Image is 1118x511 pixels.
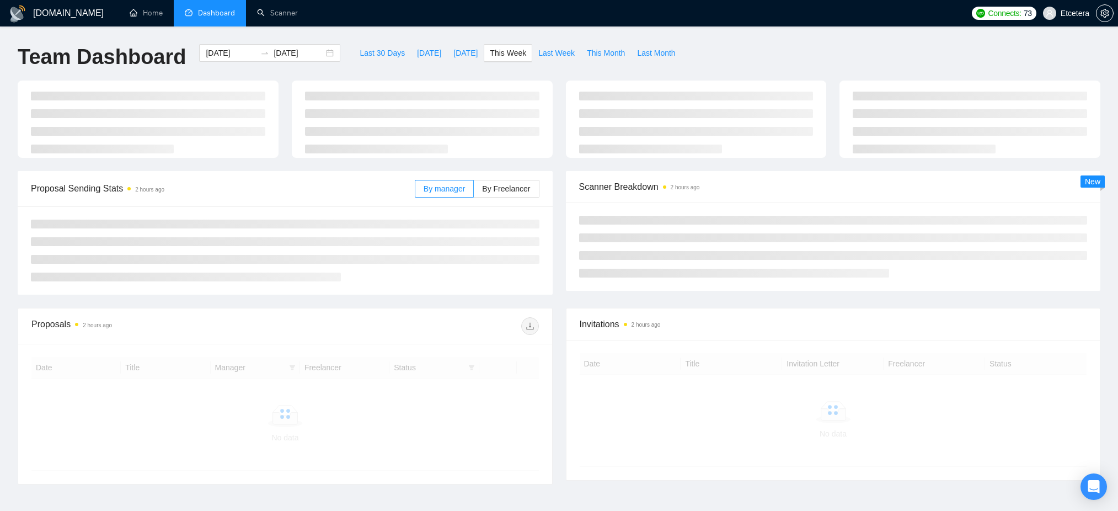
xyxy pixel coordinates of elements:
button: This Month [581,44,631,62]
span: Scanner Breakdown [579,180,1088,194]
span: 73 [1024,7,1032,19]
button: Last Week [532,44,581,62]
span: This Week [490,47,526,59]
button: [DATE] [447,44,484,62]
button: Last Month [631,44,681,62]
button: This Week [484,44,532,62]
span: Last Month [637,47,675,59]
div: Open Intercom Messenger [1080,473,1107,500]
span: Invitations [580,317,1087,331]
span: dashboard [185,9,192,17]
time: 2 hours ago [671,184,700,190]
span: Proposal Sending Stats [31,182,415,195]
span: Connects: [988,7,1021,19]
span: By manager [424,184,465,193]
a: searchScanner [257,8,298,18]
button: Last 30 Days [354,44,411,62]
span: user [1046,9,1053,17]
a: homeHome [130,8,163,18]
span: By Freelancer [482,184,530,193]
input: Start date [206,47,256,59]
h1: Team Dashboard [18,44,186,70]
span: [DATE] [453,47,478,59]
span: swap-right [260,49,269,57]
time: 2 hours ago [632,322,661,328]
input: End date [274,47,324,59]
div: Proposals [31,317,285,335]
span: New [1085,177,1100,186]
a: setting [1096,9,1114,18]
time: 2 hours ago [83,322,112,328]
span: Last Week [538,47,575,59]
span: Dashboard [198,8,235,18]
button: [DATE] [411,44,447,62]
time: 2 hours ago [135,187,164,193]
span: Last 30 Days [360,47,405,59]
img: logo [9,5,26,23]
button: setting [1096,4,1114,22]
span: [DATE] [417,47,441,59]
span: to [260,49,269,57]
span: This Month [587,47,625,59]
img: upwork-logo.png [976,9,985,18]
